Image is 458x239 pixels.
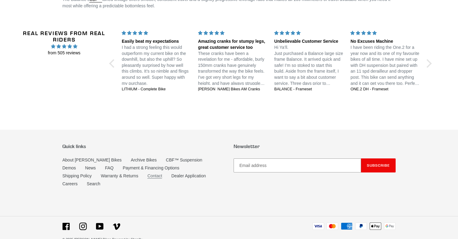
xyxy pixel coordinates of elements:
[122,30,190,36] div: 5 stars
[23,50,105,56] span: from 505 reviews
[105,165,113,170] a: FAQ
[361,158,396,172] button: Subscribe
[274,87,343,92] a: BALANCE - Frameset
[122,38,190,45] div: Easily beat my expectations
[234,143,396,149] p: Newsletter
[198,51,267,87] p: These cranks have been a revelation for me - affordable, burly 150mm cranks have genuinely transf...
[350,30,419,36] div: 5 stars
[147,173,162,179] a: Contact
[123,165,179,170] a: Payment & Financing Options
[62,158,122,162] a: About [PERSON_NAME] Bikes
[198,30,267,36] div: 5 stars
[62,181,78,186] a: Careers
[274,38,343,45] div: Unbelievable Customer Service
[122,87,190,92] a: LITHIUM - Complete Bike
[62,143,224,149] p: Quick links
[198,87,267,92] a: [PERSON_NAME] Bikes AM Cranks
[274,45,343,86] p: Hi Ya’ll. Just purchased a Balance large size frame Balance. It arrived quick and safe! I’m so st...
[131,158,157,162] a: Archive Bikes
[350,38,419,45] div: No Excuses Machine
[367,163,390,168] span: Subscribe
[350,45,419,86] p: I have been riding the One.2 for a year now and its one of my favourite bikes of all time. I have...
[23,43,105,50] span: 4.96 stars
[198,38,267,50] div: Amazing cranks for stumpy legs, great customer service too
[23,30,105,43] h2: Real Reviews from Real Riders
[166,158,202,162] a: CBF™ Suspension
[234,158,361,172] input: Email address
[87,181,100,186] a: Search
[62,173,92,178] a: Shipping Policy
[85,165,96,170] a: News
[101,173,138,178] a: Warranty & Returns
[62,165,76,170] a: Demos
[274,30,343,36] div: 5 stars
[350,87,419,92] a: ONE.2 DH - Frameset
[122,45,190,86] p: I had a strong feeling this would outperform my current bike on the downhill, but also the uphill...
[171,173,206,178] a: Dealer Application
